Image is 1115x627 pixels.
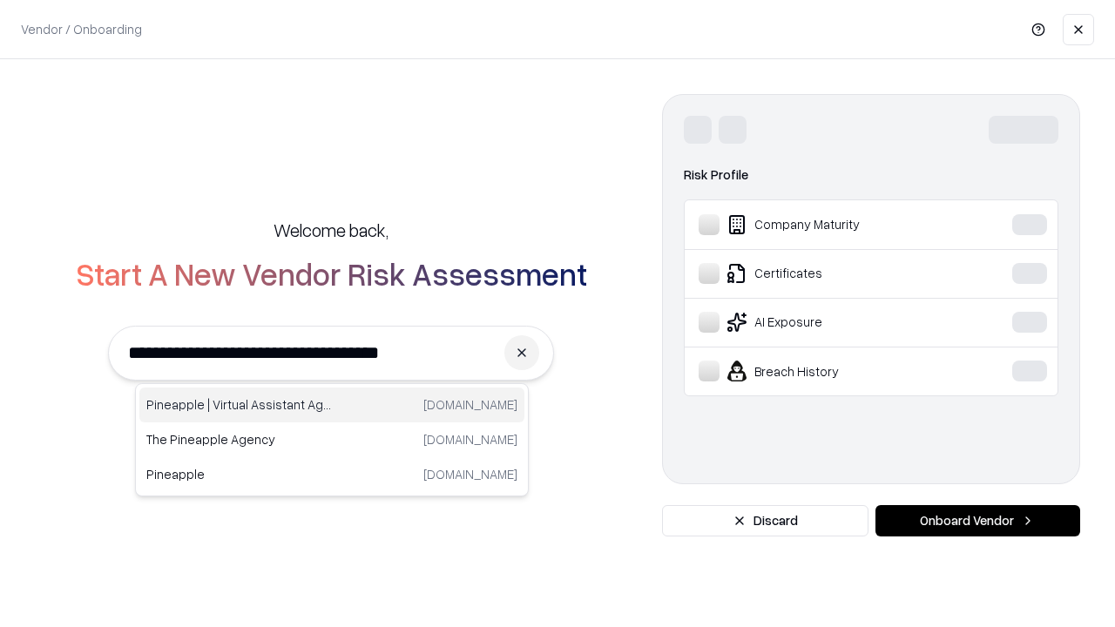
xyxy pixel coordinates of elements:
div: AI Exposure [699,312,959,333]
h5: Welcome back, [274,218,389,242]
p: Pineapple [146,465,332,483]
p: [DOMAIN_NAME] [423,395,517,414]
div: Breach History [699,361,959,381]
p: Pineapple | Virtual Assistant Agency [146,395,332,414]
div: Company Maturity [699,214,959,235]
div: Certificates [699,263,959,284]
h2: Start A New Vendor Risk Assessment [76,256,587,291]
p: [DOMAIN_NAME] [423,430,517,448]
button: Discard [662,505,868,536]
div: Risk Profile [684,165,1058,185]
p: [DOMAIN_NAME] [423,465,517,483]
button: Onboard Vendor [875,505,1080,536]
div: Suggestions [135,383,529,496]
p: The Pineapple Agency [146,430,332,448]
p: Vendor / Onboarding [21,20,142,38]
